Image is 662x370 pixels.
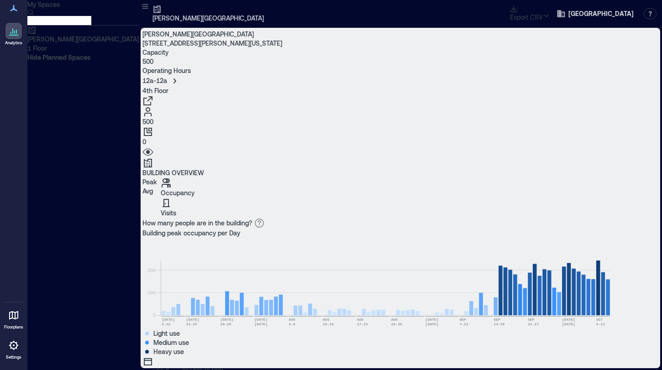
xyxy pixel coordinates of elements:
text: [DATE] [562,318,575,322]
text: 24-30 [391,322,402,326]
text: AUG [391,318,398,322]
p: How many people are in the building? [142,219,252,228]
text: 20-26 [220,322,231,326]
p: BUILDING OVERVIEW [142,168,611,177]
p: Building peak occupancy per Day [142,229,611,238]
text: 21-27 [528,322,539,326]
tspan: 100 [147,290,156,295]
p: Peak [142,177,157,187]
p: Settings [6,354,21,360]
button: Hide Planned Spaces [27,53,91,62]
text: [DATE] [220,318,233,322]
text: AUG [357,318,364,322]
p: [PERSON_NAME][GEOGRAPHIC_DATA] [152,14,264,23]
p: Operating Hours [142,66,611,75]
text: [DATE] [254,322,268,326]
text: AUG [323,318,330,322]
text: [DATE] [254,318,268,322]
text: 6-12 [162,322,170,326]
text: 10-16 [323,322,334,326]
p: Floorplans [4,324,23,330]
a: Analytics [2,20,25,48]
text: [DATE] [426,318,439,322]
text: SEP [528,318,535,322]
p: Medium use [153,338,189,347]
p: 0 [142,137,611,146]
p: 12a - 12a [142,76,167,85]
text: [DATE] [186,318,200,322]
text: 7-13 [459,322,468,326]
p: Avg [142,187,157,196]
button: [GEOGRAPHIC_DATA] [554,6,636,21]
p: [PERSON_NAME][GEOGRAPHIC_DATA] [27,35,139,44]
text: 13-19 [186,322,197,326]
p: 4th Floor [142,86,611,95]
p: Occupancy [161,188,194,198]
tspan: 0 [153,312,156,318]
p: [PERSON_NAME][GEOGRAPHIC_DATA] [142,30,611,39]
text: [DATE] [426,322,439,326]
span: Hide Planned Spaces [27,53,91,61]
a: Floorplans [1,304,26,333]
text: 14-20 [494,322,504,326]
span: [GEOGRAPHIC_DATA] [568,9,634,18]
text: SEP [494,318,500,322]
p: Heavy use [153,347,184,356]
p: 500 [142,117,611,126]
text: [DATE] [562,322,575,326]
tspan: 200 [147,267,156,273]
text: SEP [459,318,466,322]
p: 500 [142,57,611,66]
a: Settings [3,334,25,363]
text: 17-23 [357,322,368,326]
p: Light use [153,329,180,338]
p: 1 Floor [27,44,139,53]
text: 5-11 [596,322,605,326]
p: [STREET_ADDRESS][PERSON_NAME][US_STATE] [142,39,611,48]
p: Capacity [142,48,611,57]
text: AUG [289,318,295,322]
text: 3-9 [289,322,295,326]
text: [DATE] [162,318,175,322]
p: Analytics [5,40,22,46]
button: Export CSV [510,5,543,22]
text: OCT [596,318,603,322]
p: Visits [161,208,194,218]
